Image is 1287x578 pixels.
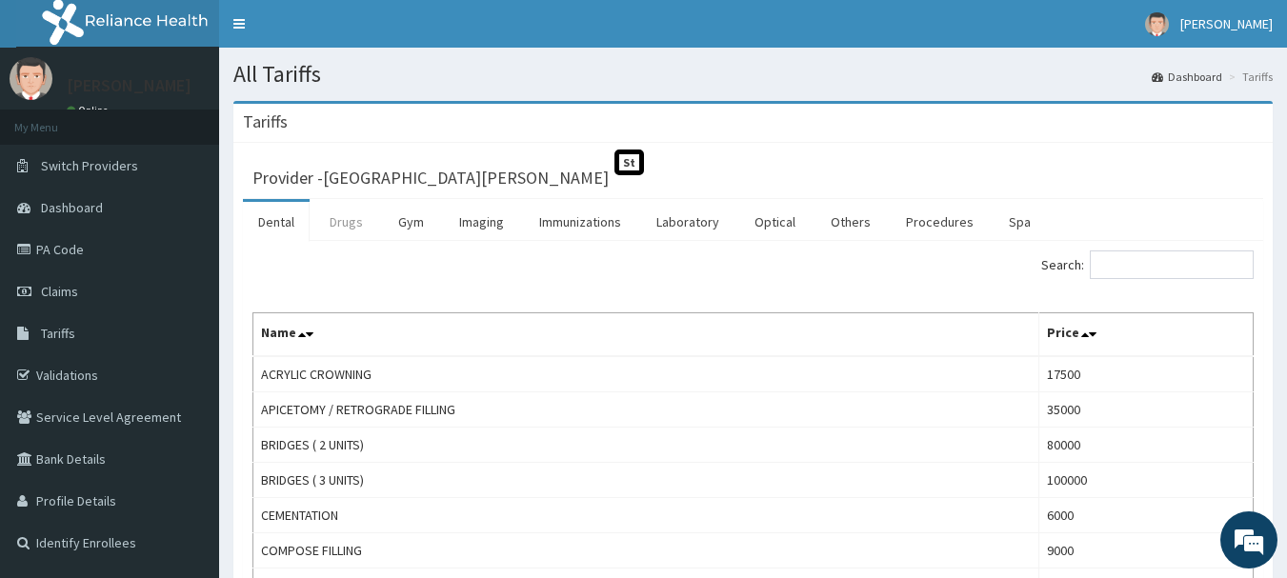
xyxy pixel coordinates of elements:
span: We're online! [111,169,263,362]
a: Dental [243,202,310,242]
h3: Tariffs [243,113,288,130]
a: Immunizations [524,202,636,242]
span: Switch Providers [41,157,138,174]
td: BRIDGES ( 3 UNITS) [253,463,1039,498]
td: BRIDGES ( 2 UNITS) [253,428,1039,463]
td: COMPOSE FILLING [253,533,1039,568]
img: User Image [1145,12,1169,36]
div: Minimize live chat window [312,10,358,55]
span: [PERSON_NAME] [1180,15,1273,32]
a: Drugs [314,202,378,242]
a: Procedures [891,202,989,242]
td: APICETOMY / RETROGRADE FILLING [253,392,1039,428]
td: ACRYLIC CROWNING [253,356,1039,392]
a: Optical [739,202,811,242]
a: Dashboard [1152,69,1222,85]
th: Name [253,313,1039,357]
span: Tariffs [41,325,75,342]
a: Spa [994,202,1046,242]
h1: All Tariffs [233,62,1273,87]
span: Claims [41,283,78,300]
div: Chat with us now [99,107,320,131]
h3: Provider - [GEOGRAPHIC_DATA][PERSON_NAME] [252,169,609,187]
p: [PERSON_NAME] [67,77,191,94]
img: d_794563401_company_1708531726252_794563401 [35,95,77,143]
td: 100000 [1039,463,1254,498]
label: Search: [1041,250,1254,279]
th: Price [1039,313,1254,357]
a: Others [815,202,886,242]
td: CEMENTATION [253,498,1039,533]
td: 80000 [1039,428,1254,463]
a: Gym [383,202,439,242]
a: Laboratory [641,202,734,242]
textarea: Type your message and hit 'Enter' [10,380,363,447]
li: Tariffs [1224,69,1273,85]
td: 35000 [1039,392,1254,428]
td: 9000 [1039,533,1254,568]
img: User Image [10,57,52,100]
a: Imaging [444,202,519,242]
input: Search: [1090,250,1254,279]
span: St [614,149,644,175]
a: Online [67,104,112,117]
td: 6000 [1039,498,1254,533]
td: 17500 [1039,356,1254,392]
span: Dashboard [41,199,103,216]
